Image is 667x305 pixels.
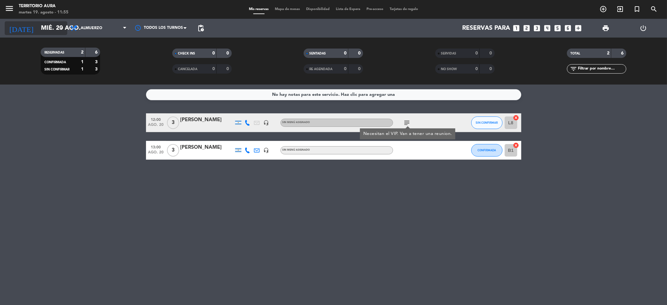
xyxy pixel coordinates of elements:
span: 3 [167,144,179,157]
strong: 3 [95,67,99,71]
div: TERRITORIO AURA [19,3,68,9]
strong: 0 [490,67,493,71]
i: looks_one [513,24,521,32]
div: LOG OUT [624,19,662,38]
button: menu [5,4,14,15]
i: turned_in_not [633,5,641,13]
span: Lista de Espera [333,8,363,11]
strong: 0 [475,51,478,55]
strong: 0 [226,51,230,55]
span: Sin menú asignado [282,121,310,124]
strong: 0 [344,51,346,55]
i: looks_3 [533,24,541,32]
input: Filtrar por nombre... [578,65,626,72]
span: CONFIRMADA [478,148,496,152]
i: cancel [513,115,519,121]
i: filter_list [570,65,578,73]
span: RE AGENDADA [309,68,332,71]
strong: 0 [212,67,215,71]
strong: 2 [607,51,609,55]
span: NO SHOW [441,68,457,71]
strong: 0 [212,51,215,55]
strong: 0 [358,51,362,55]
strong: 6 [95,50,99,54]
span: SIN CONFIRMAR [476,121,498,124]
div: No hay notas para este servicio. Haz clic para agregar una [272,91,395,98]
span: CHECK INS [178,52,195,55]
strong: 0 [475,67,478,71]
strong: 0 [226,67,230,71]
i: subject [403,119,411,127]
span: Almuerzo [81,26,102,30]
i: add_circle_outline [599,5,607,13]
div: [PERSON_NAME] [180,116,234,124]
i: exit_to_app [616,5,624,13]
strong: 1 [81,60,83,64]
i: looks_5 [554,24,562,32]
i: headset_mic [264,120,269,126]
span: pending_actions [197,24,205,32]
span: SIN CONFIRMAR [44,68,69,71]
span: Sin menú asignado [282,149,310,151]
span: CONFIRMADA [44,61,66,64]
strong: 0 [490,51,493,55]
span: RESERVADAS [44,51,64,54]
span: 3 [167,116,179,129]
i: arrow_drop_down [58,24,66,32]
span: ago. 20 [148,123,164,130]
span: ago. 20 [148,150,164,158]
i: power_settings_new [640,24,647,32]
span: Mapa de mesas [272,8,303,11]
span: SERVIDAS [441,52,456,55]
div: martes 19. agosto - 11:55 [19,9,68,16]
strong: 0 [358,67,362,71]
span: 13:00 [148,143,164,150]
i: looks_two [523,24,531,32]
span: TOTAL [571,52,580,55]
button: CONFIRMADA [471,144,503,157]
i: [DATE] [5,21,38,35]
i: search [650,5,658,13]
span: Tarjetas de regalo [387,8,421,11]
div: Necesitan el VIP. Van a tener una reunion. [363,131,452,137]
i: add_box [574,24,583,32]
i: cancel [513,142,519,148]
i: looks_6 [564,24,572,32]
button: SIN CONFIRMAR [471,116,503,129]
span: CANCELADA [178,68,197,71]
strong: 0 [344,67,346,71]
span: Reservas para [462,24,510,32]
span: Mis reservas [246,8,272,11]
strong: 6 [621,51,625,55]
span: print [602,24,609,32]
div: [PERSON_NAME] [180,143,234,152]
span: SENTADAS [309,52,326,55]
span: 12:00 [148,116,164,123]
i: menu [5,4,14,13]
span: Pre-acceso [363,8,387,11]
i: looks_4 [543,24,552,32]
i: headset_mic [264,147,269,153]
strong: 2 [81,50,83,54]
span: Disponibilidad [303,8,333,11]
strong: 1 [81,67,83,71]
strong: 3 [95,60,99,64]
